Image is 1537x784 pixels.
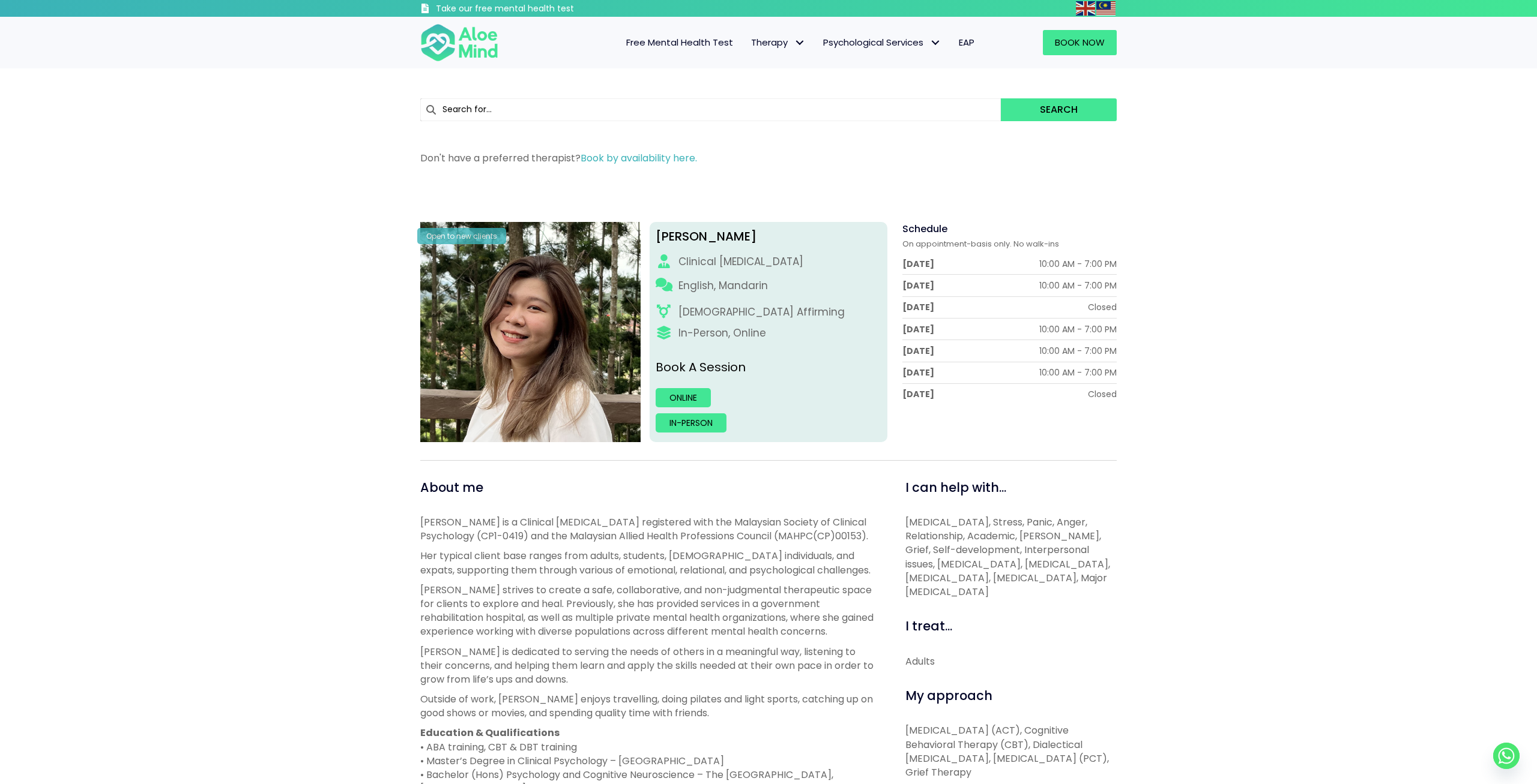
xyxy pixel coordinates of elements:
a: Book by availability here. [581,151,697,165]
img: en [1076,1,1095,16]
div: [DATE] [902,345,934,357]
span: About me [420,479,483,496]
img: Kelly Clinical Psychologist [420,222,641,442]
span: Free Mental Health Test [626,36,733,49]
span: I can help with... [905,479,1006,496]
p: Don't have a preferred therapist? [420,151,1117,165]
button: Search [1001,98,1117,121]
div: In-Person, Online [678,326,766,341]
p: Book A Session [656,359,882,376]
span: EAP [959,36,974,49]
a: EAP [950,30,983,55]
a: In-person [656,413,726,432]
div: Closed [1088,301,1117,313]
img: Aloe mind Logo [420,23,498,62]
div: Closed [1088,388,1117,400]
h3: Take our free mental health test [436,3,638,15]
div: [DATE] [902,388,934,400]
a: Whatsapp [1493,743,1520,769]
span: I treat... [905,617,952,635]
div: Adults [905,654,1117,668]
input: Search for... [420,98,1001,121]
span: Psychological Services [823,36,941,49]
a: TherapyTherapy: submenu [742,30,814,55]
a: Free Mental Health Test [617,30,742,55]
div: [DATE] [902,258,934,270]
div: [PERSON_NAME] [656,228,882,245]
p: English, Mandarin [678,278,768,293]
div: [DEMOGRAPHIC_DATA] Affirming [678,305,845,320]
div: Open to new clients [417,228,506,244]
span: Therapy: submenu [791,34,808,52]
div: 10:00 AM - 7:00 PM [1039,367,1117,379]
div: 10:00 AM - 7:00 PM [1039,345,1117,357]
span: Book Now [1055,36,1105,49]
p: [PERSON_NAME] strives to create a safe, collaborative, and non-judgmental therapeutic space for c... [420,583,878,639]
div: [DATE] [902,323,934,335]
p: [PERSON_NAME] is a Clinical [MEDICAL_DATA] registered with the Malaysian Society of Clinical Psyc... [420,515,878,543]
a: Online [656,388,711,407]
p: [PERSON_NAME] is dedicated to serving the needs of others in a meaningful way, listening to their... [420,645,878,687]
p: Outside of work, [PERSON_NAME] enjoys travelling, doing pilates and light sports, catching up on ... [420,692,878,720]
a: Psychological ServicesPsychological Services: submenu [814,30,950,55]
a: English [1076,1,1096,15]
span: On appointment-basis only. No walk-ins [902,238,1059,250]
span: Schedule [902,222,947,236]
div: [DATE] [902,301,934,313]
a: Take our free mental health test [420,3,638,17]
img: ms [1096,1,1116,16]
span: Psychological Services: submenu [926,34,944,52]
div: 10:00 AM - 7:00 PM [1039,280,1117,292]
div: 10:00 AM - 7:00 PM [1039,258,1117,270]
a: Book Now [1043,30,1117,55]
div: [DATE] [902,280,934,292]
p: [MEDICAL_DATA] (ACT), Cognitive Behavioral Therapy (CBT), Dialectical [MEDICAL_DATA], [MEDICAL_DA... [905,723,1117,779]
p: [MEDICAL_DATA], Stress, Panic, Anger, Relationship, Academic, [PERSON_NAME], Grief, Self-developm... [905,515,1117,599]
nav: Menu [514,30,983,55]
a: Malay [1096,1,1117,15]
p: Her typical client base ranges from adults, students, [DEMOGRAPHIC_DATA] individuals, and expats,... [420,549,878,576]
div: 10:00 AM - 7:00 PM [1039,323,1117,335]
span: Therapy [751,36,805,49]
span: My approach [905,687,992,704]
strong: Education & Qualifications [420,726,560,740]
div: [DATE] [902,367,934,379]
div: Clinical [MEDICAL_DATA] [678,254,803,269]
